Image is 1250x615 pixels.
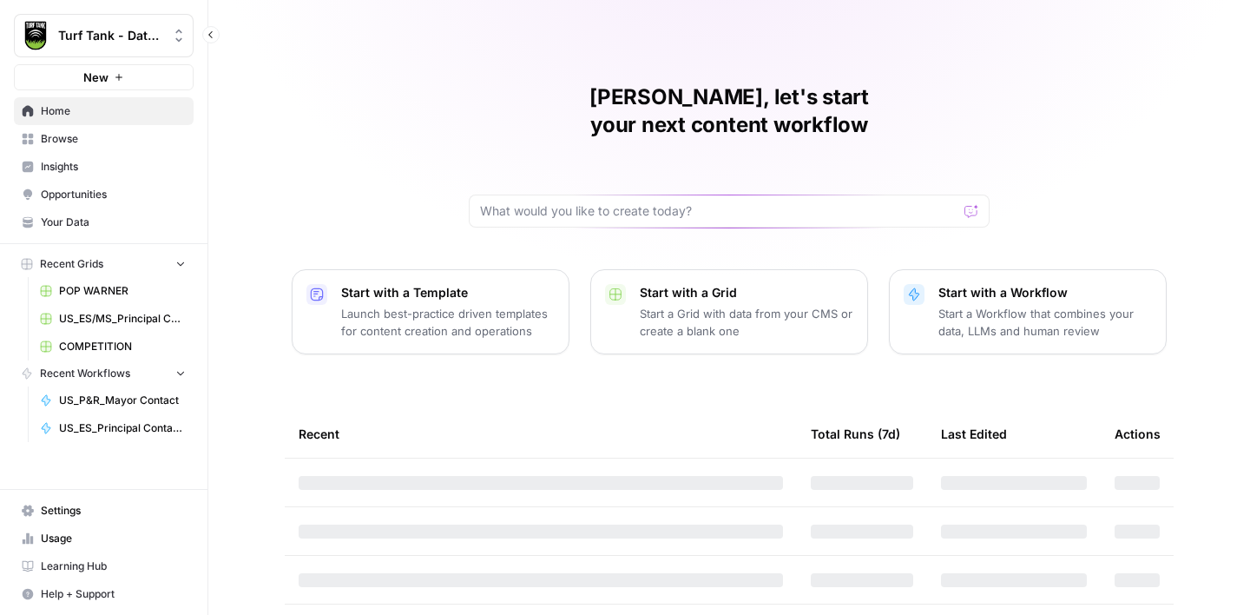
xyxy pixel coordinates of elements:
a: US_P&R_Mayor Contact [32,387,194,414]
img: Turf Tank - Data Team Logo [20,20,51,51]
div: Last Edited [941,410,1007,458]
span: Your Data [41,215,186,230]
a: Settings [14,497,194,525]
a: Browse [14,125,194,153]
button: Recent Grids [14,251,194,277]
button: Start with a WorkflowStart a Workflow that combines your data, LLMs and human review [889,269,1167,354]
span: Recent Grids [40,256,103,272]
a: US_ES/MS_Principal Contacts_1 [32,305,194,333]
div: Total Runs (7d) [811,410,900,458]
p: Start with a Template [341,284,555,301]
button: New [14,64,194,90]
p: Start a Grid with data from your CMS or create a blank one [640,305,853,340]
span: New [83,69,109,86]
a: Learning Hub [14,552,194,580]
a: Home [14,97,194,125]
p: Start with a Grid [640,284,853,301]
button: Start with a TemplateLaunch best-practice driven templates for content creation and operations [292,269,569,354]
span: Turf Tank - Data Team [58,27,163,44]
p: Start with a Workflow [938,284,1152,301]
span: Home [41,103,186,119]
span: Learning Hub [41,559,186,574]
span: Settings [41,503,186,519]
span: Opportunities [41,187,186,202]
input: What would you like to create today? [480,202,957,220]
span: COMPETITION [59,339,186,354]
a: Your Data [14,208,194,236]
p: Start a Workflow that combines your data, LLMs and human review [938,305,1152,340]
div: Recent [299,410,783,458]
span: Insights [41,159,186,175]
span: POP WARNER [59,283,186,299]
a: COMPETITION [32,333,194,360]
button: Workspace: Turf Tank - Data Team [14,14,194,57]
p: Launch best-practice driven templates for content creation and operations [341,305,555,340]
span: Browse [41,131,186,147]
span: US_P&R_Mayor Contact [59,393,186,408]
a: US_ES_Principal Contact_VERSION1 [32,414,194,442]
a: Opportunities [14,181,194,208]
span: Help + Support [41,586,186,602]
span: Recent Workflows [40,366,130,381]
button: Start with a GridStart a Grid with data from your CMS or create a blank one [590,269,868,354]
a: Insights [14,153,194,181]
span: US_ES/MS_Principal Contacts_1 [59,311,186,327]
span: US_ES_Principal Contact_VERSION1 [59,420,186,436]
a: Usage [14,525,194,552]
div: Actions [1115,410,1161,458]
button: Recent Workflows [14,360,194,387]
button: Help + Support [14,580,194,608]
h1: [PERSON_NAME], let's start your next content workflow [469,83,990,139]
a: POP WARNER [32,277,194,305]
span: Usage [41,531,186,546]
